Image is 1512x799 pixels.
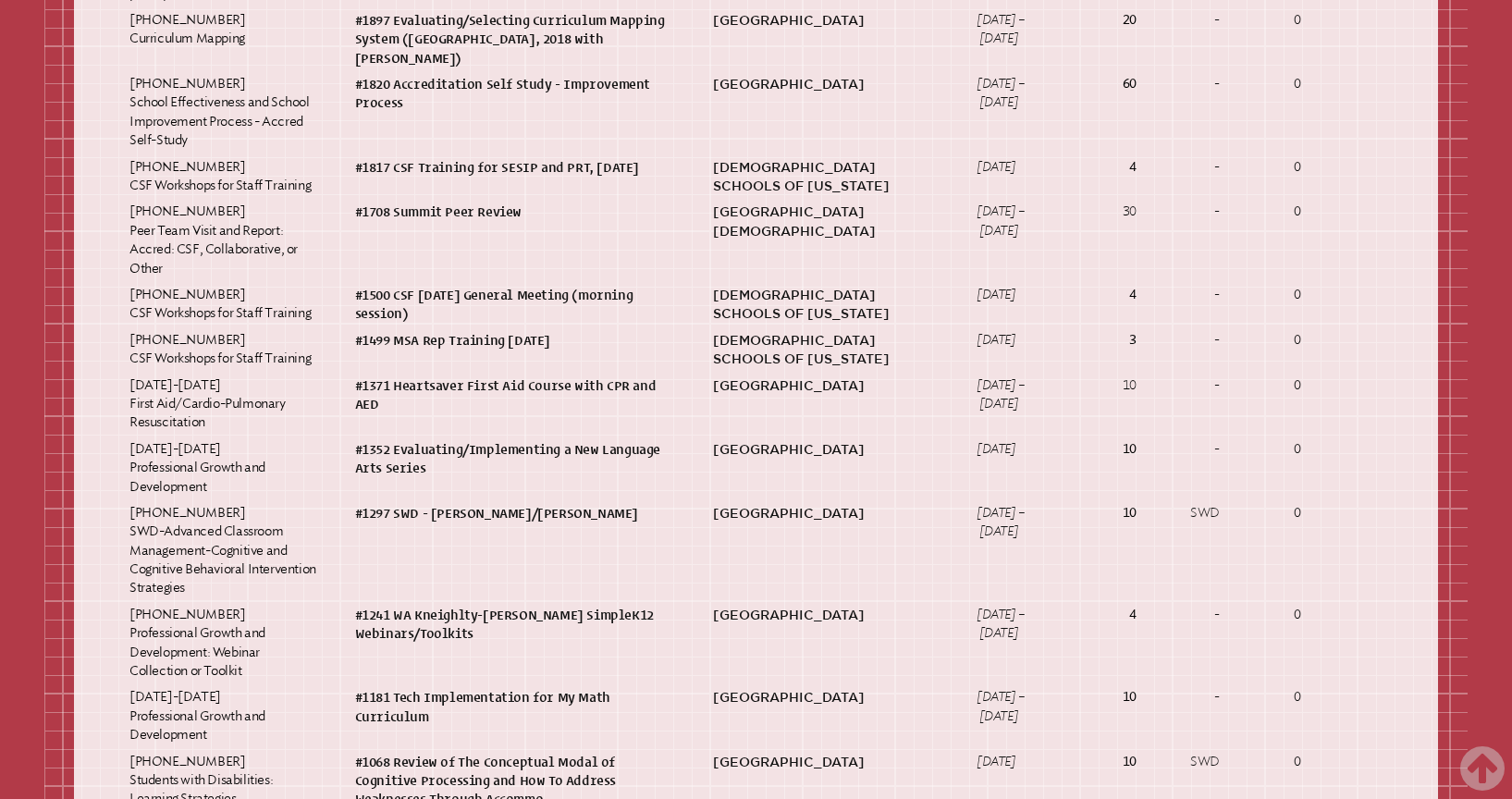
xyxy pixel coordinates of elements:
[1257,688,1301,707] p: 0
[977,75,1055,113] p: [DATE] – [DATE]
[129,331,318,369] p: [PHONE_NUMBER] CSF Workshops for Staff Training
[713,11,940,30] p: [GEOGRAPHIC_DATA]
[1174,158,1220,177] p: -
[977,331,1055,350] p: [DATE]
[713,286,940,324] p: [DEMOGRAPHIC_DATA] Schools of [US_STATE]
[129,158,318,196] p: [PHONE_NUMBER] CSF Workshops for Staff Training
[977,504,1055,542] p: [DATE] – [DATE]
[713,331,940,369] p: [DEMOGRAPHIC_DATA] Schools of [US_STATE]
[1174,504,1220,522] p: SWD
[713,753,940,771] p: [GEOGRAPHIC_DATA]
[713,158,940,196] p: [DEMOGRAPHIC_DATA] Schools of [US_STATE]
[129,75,318,151] p: [PHONE_NUMBER] School Effectiveness and School Improvement Process - Accred Self-Study
[1174,11,1220,30] p: -
[355,440,676,478] p: #1352 Evaluating/Implementing a New Language Arts Series
[977,286,1055,304] p: [DATE]
[355,11,676,68] p: #1897 Evaluating/Selecting Curriculum Mapping System ([GEOGRAPHIC_DATA], 2018 with [PERSON_NAME])
[129,286,318,324] p: [PHONE_NUMBER] CSF Workshops for Staff Training
[977,606,1055,644] p: [DATE] – [DATE]
[1174,753,1220,771] p: SWD
[1174,688,1220,707] p: -
[713,203,940,240] p: [GEOGRAPHIC_DATA][DEMOGRAPHIC_DATA]
[129,11,318,49] p: [PHONE_NUMBER] Curriculum Mapping
[355,606,676,644] p: #1241 WA Kneighlty-[PERSON_NAME] SimpleK12 Webinars/Toolkits
[129,504,318,598] p: [PHONE_NUMBER] SWD-Advanced Classroom Management-Cognitive and Cognitive Behavioral Intervention ...
[1174,440,1220,459] p: -
[355,158,676,177] p: #1817 CSF Training for SESIP and PRT, [DATE]
[977,440,1055,459] p: [DATE]
[1123,76,1137,92] strong: 60
[355,75,676,113] p: #1820 Accreditation Self Study - Improvement Process
[713,606,940,624] p: [GEOGRAPHIC_DATA]
[1123,689,1137,705] strong: 10
[1257,376,1301,395] p: 0
[1174,376,1220,395] p: -
[1257,158,1301,177] p: 0
[977,376,1055,414] p: [DATE] – [DATE]
[977,158,1055,177] p: [DATE]
[1257,11,1301,30] p: 0
[1257,203,1301,221] p: 0
[713,75,940,93] p: [GEOGRAPHIC_DATA]
[1129,159,1137,175] strong: 4
[1123,12,1137,28] strong: 20
[1129,287,1137,302] strong: 4
[713,376,940,395] p: [GEOGRAPHIC_DATA]
[129,606,318,682] p: [PHONE_NUMBER] Professional Growth and Development: Webinar Collection or Toolkit
[1123,505,1137,521] strong: 10
[1123,441,1137,457] strong: 10
[977,688,1055,726] p: [DATE] – [DATE]
[713,688,940,707] p: [GEOGRAPHIC_DATA]
[1257,440,1301,459] p: 0
[355,331,676,350] p: #1499 MSA Rep Training [DATE]
[355,286,676,324] p: #1500 CSF [DATE] General Meeting (morning session)
[1257,286,1301,304] p: 0
[1257,75,1301,93] p: 0
[129,203,318,278] p: [PHONE_NUMBER] Peer Team Visit and Report: Accred: CSF, Collaborative, or Other
[1257,606,1301,624] p: 0
[1129,607,1137,622] strong: 4
[355,504,676,522] p: #1297 SWD - [PERSON_NAME]/[PERSON_NAME]
[1257,753,1301,771] p: 0
[1174,286,1220,304] p: -
[355,203,676,221] p: #1708 Summit Peer Review
[1174,203,1220,221] p: -
[1257,504,1301,522] p: 0
[1092,203,1137,221] p: 30
[1174,606,1220,624] p: -
[713,504,940,522] p: [GEOGRAPHIC_DATA]
[1129,332,1137,348] strong: 3
[1123,754,1137,769] strong: 10
[1257,331,1301,350] p: 0
[713,440,940,459] p: [GEOGRAPHIC_DATA]
[977,11,1055,49] p: [DATE] – [DATE]
[977,753,1055,771] p: [DATE]
[1092,376,1137,395] p: 10
[1174,75,1220,93] p: -
[1174,331,1220,350] p: -
[129,688,318,744] p: [DATE]-[DATE] Professional Growth and Development
[129,440,318,497] p: [DATE]-[DATE] Professional Growth and Development
[129,376,318,433] p: [DATE]-[DATE] First Aid/Cardio-Pulmonary Resuscitation
[977,203,1055,240] p: [DATE] – [DATE]
[355,688,676,726] p: #1181 Tech Implementation for My Math Curriculum
[355,376,676,414] p: #1371 Heartsaver First Aid Course with CPR and AED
